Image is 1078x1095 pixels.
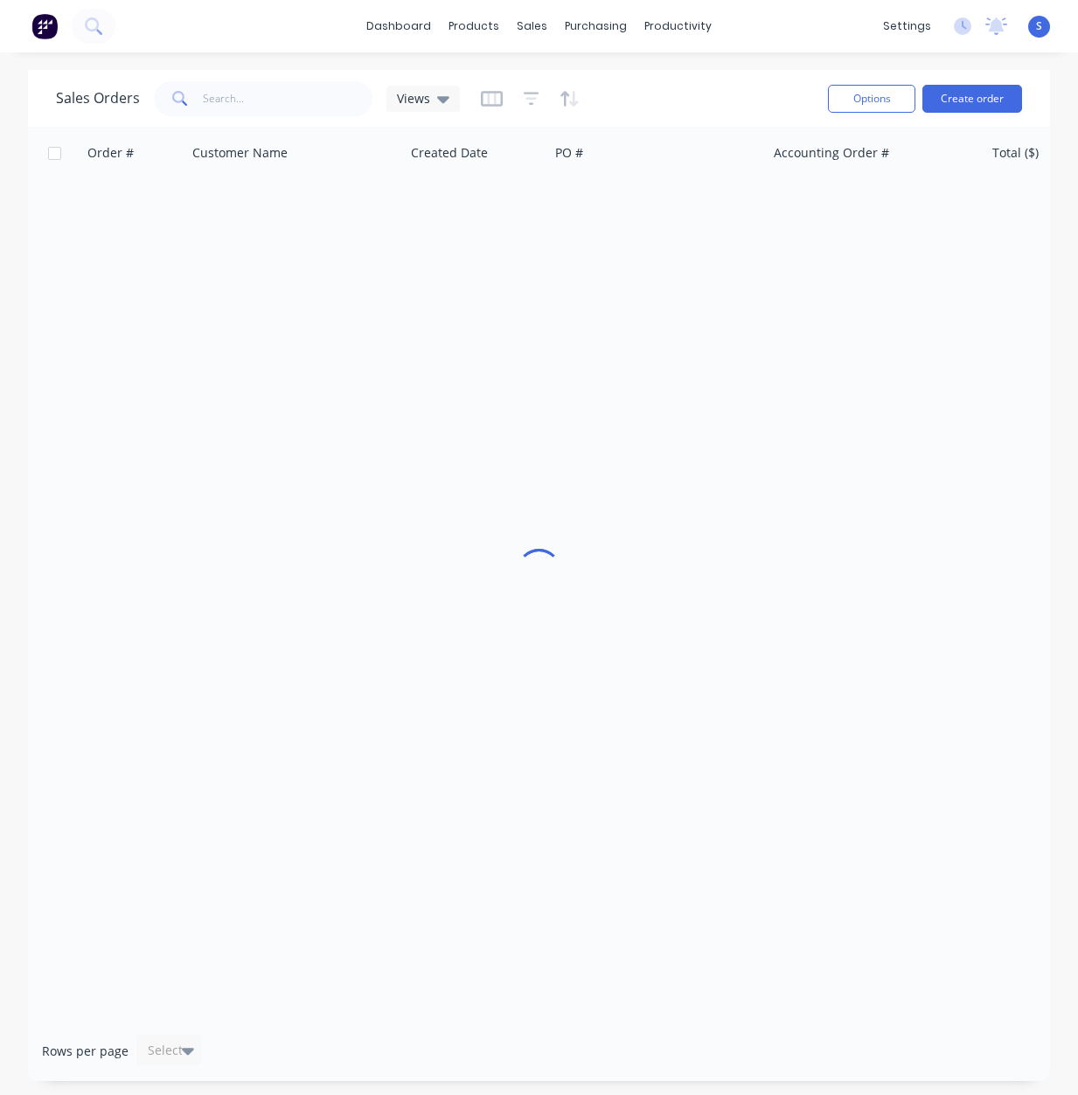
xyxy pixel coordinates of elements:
div: purchasing [556,13,636,39]
span: S [1036,18,1042,34]
input: Search... [203,81,373,116]
div: Order # [87,144,134,162]
div: settings [874,13,940,39]
div: PO # [555,144,583,162]
button: Options [828,85,915,113]
div: Customer Name [192,144,288,162]
div: sales [508,13,556,39]
h1: Sales Orders [56,90,140,107]
button: Create order [922,85,1022,113]
div: Created Date [411,144,488,162]
span: Rows per page [42,1043,129,1060]
span: Views [397,89,430,107]
img: Factory [31,13,58,39]
div: products [440,13,508,39]
div: Accounting Order # [774,144,889,162]
a: dashboard [358,13,440,39]
div: productivity [636,13,720,39]
div: Select... [148,1042,193,1059]
div: Total ($) [992,144,1039,162]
